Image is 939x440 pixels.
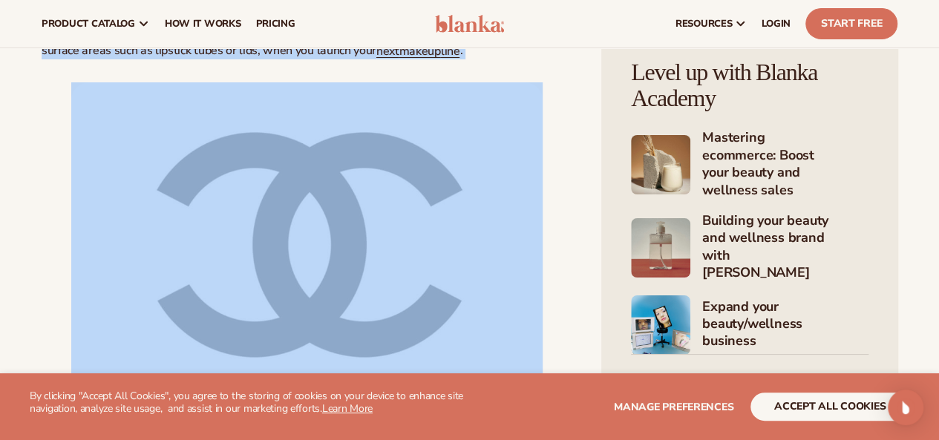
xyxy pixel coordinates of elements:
[702,129,868,200] h4: Mastering ecommerce: Boost your beauty and wellness sales
[614,400,733,414] span: Manage preferences
[376,43,399,59] a: next
[399,43,441,59] a: makeup
[30,390,470,416] p: By clicking "Accept All Cookies", you agree to the storing of cookies on your device to enhance s...
[888,390,923,425] div: Open Intercom Messenger
[631,59,868,111] h4: Level up with Blanka Academy
[42,18,135,30] span: product catalog
[702,298,868,352] h4: Expand your beauty/wellness business
[71,82,543,407] a: Sign Up – Blanka Brand
[165,18,241,30] span: How It Works
[762,18,791,30] span: LOGIN
[631,295,868,355] a: Shopify Image 4 Expand your beauty/wellness business
[702,212,868,283] h4: Building your beauty and wellness brand with [PERSON_NAME]
[631,135,690,194] img: Shopify Image 2
[750,393,909,421] button: accept all cookies
[435,15,505,33] img: logo
[631,212,868,283] a: Shopify Image 3 Building your beauty and wellness brand with [PERSON_NAME]
[322,401,373,416] a: Learn More
[255,18,295,30] span: pricing
[631,129,868,200] a: Shopify Image 2 Mastering ecommerce: Boost your beauty and wellness sales
[631,295,690,355] img: Shopify Image 4
[459,42,462,59] span: .
[631,218,690,278] img: Shopify Image 3
[71,82,543,407] img: chanel c's logo
[614,393,733,421] button: Manage preferences
[805,8,897,39] a: Start Free
[675,18,732,30] span: resources
[441,43,460,59] a: line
